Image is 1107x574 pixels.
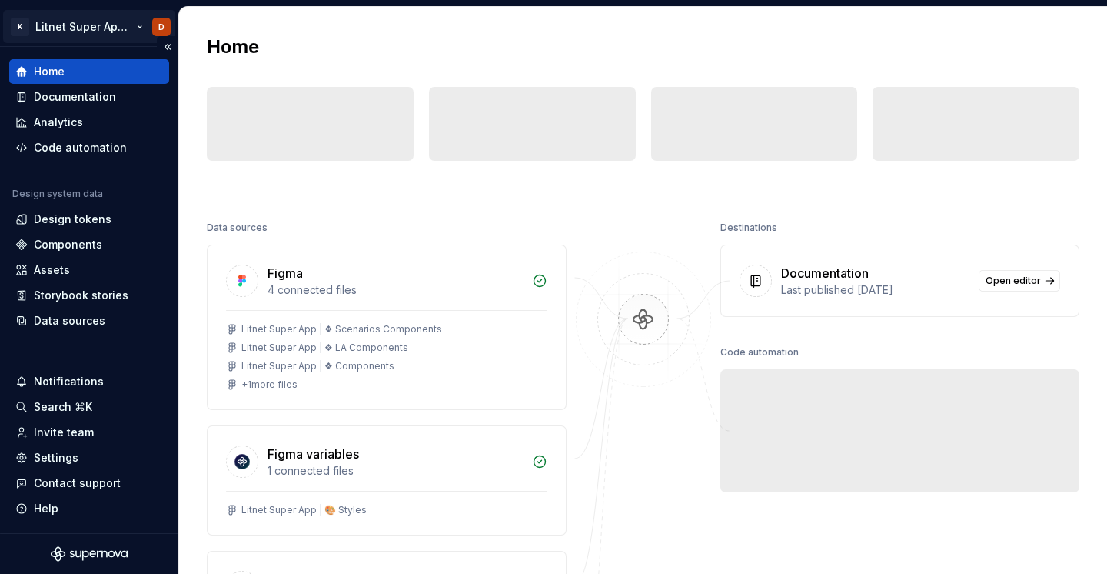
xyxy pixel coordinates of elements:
[268,264,303,282] div: Figma
[3,10,175,43] button: KLitnet Super App 2.0.D
[157,36,178,58] button: Collapse sidebar
[207,245,567,410] a: Figma4 connected filesLitnet Super App | ❖ Scenarios ComponentsLitnet Super App | ❖ LA Components...
[9,471,169,496] button: Contact support
[34,501,58,516] div: Help
[268,282,523,298] div: 4 connected files
[241,323,442,335] div: Litnet Super App | ❖ Scenarios Components
[9,446,169,470] a: Settings
[34,64,65,79] div: Home
[12,188,103,200] div: Design system data
[34,288,128,303] div: Storybook stories
[9,496,169,521] button: Help
[207,35,259,59] h2: Home
[51,546,128,562] svg: Supernova Logo
[9,283,169,308] a: Storybook stories
[9,110,169,135] a: Analytics
[268,463,523,479] div: 1 connected files
[34,374,104,389] div: Notifications
[34,476,121,491] div: Contact support
[781,282,970,298] div: Last published [DATE]
[720,217,777,239] div: Destinations
[9,369,169,394] button: Notifications
[34,115,83,130] div: Analytics
[9,309,169,333] a: Data sources
[34,237,102,252] div: Components
[35,19,134,35] div: Litnet Super App 2.0.
[9,258,169,282] a: Assets
[34,212,111,227] div: Design tokens
[207,217,268,239] div: Data sources
[34,399,92,415] div: Search ⌘K
[241,342,408,354] div: Litnet Super App | ❖ LA Components
[9,59,169,84] a: Home
[9,395,169,419] button: Search ⌘K
[979,270,1060,292] a: Open editor
[34,313,105,329] div: Data sources
[34,262,70,278] div: Assets
[34,450,78,466] div: Settings
[241,360,394,372] div: Litnet Super App | ❖ Components
[241,504,367,516] div: Litnet Super App | 🎨 Styles
[986,275,1041,287] span: Open editor
[34,425,94,440] div: Invite team
[781,264,869,282] div: Documentation
[9,420,169,445] a: Invite team
[268,445,359,463] div: Figma variables
[9,207,169,232] a: Design tokens
[34,89,116,105] div: Documentation
[11,18,29,36] div: K
[34,140,127,155] div: Code automation
[9,135,169,160] a: Code automation
[720,342,799,363] div: Code automation
[158,21,165,33] div: D
[9,85,169,109] a: Documentation
[207,425,567,536] a: Figma variables1 connected filesLitnet Super App | 🎨 Styles
[9,232,169,257] a: Components
[241,379,298,391] div: + 1 more files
